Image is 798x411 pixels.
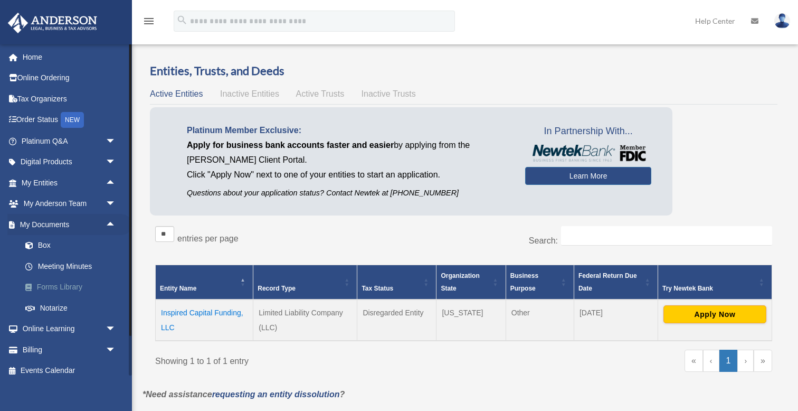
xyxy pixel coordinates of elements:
[737,350,754,372] a: Next
[106,214,127,236] span: arrow_drop_up
[7,339,132,360] a: Billingarrow_drop_down
[7,109,132,131] a: Order StatusNEW
[187,123,509,138] p: Platinum Member Exclusive:
[662,282,756,295] div: Try Newtek Bank
[296,89,345,98] span: Active Trusts
[510,272,538,292] span: Business Purpose
[160,285,196,292] span: Entity Name
[441,272,479,292] span: Organization State
[142,15,155,27] i: menu
[7,360,132,381] a: Events Calendar
[15,297,132,319] a: Notarize
[658,265,772,300] th: Try Newtek Bank : Activate to sort
[187,138,509,167] p: by applying from the [PERSON_NAME] Client Portal.
[150,89,203,98] span: Active Entities
[176,14,188,26] i: search
[685,350,703,372] a: First
[156,265,253,300] th: Entity Name: Activate to invert sorting
[220,89,279,98] span: Inactive Entities
[212,390,340,399] a: requesting an entity dissolution
[774,13,790,29] img: User Pic
[15,256,132,277] a: Meeting Minutes
[142,18,155,27] a: menu
[7,46,132,68] a: Home
[7,130,132,152] a: Platinum Q&Aarrow_drop_down
[106,130,127,152] span: arrow_drop_down
[578,272,637,292] span: Federal Return Due Date
[362,89,416,98] span: Inactive Trusts
[106,339,127,361] span: arrow_drop_down
[530,145,646,162] img: NewtekBankLogoSM.png
[253,300,357,341] td: Limited Liability Company (LLC)
[15,277,132,298] a: Forms Library
[7,172,127,193] a: My Entitiesarrow_drop_up
[663,305,766,323] button: Apply Now
[106,193,127,215] span: arrow_drop_down
[529,236,558,245] label: Search:
[362,285,393,292] span: Tax Status
[525,167,651,185] a: Learn More
[142,390,345,399] em: *Need assistance ?
[106,319,127,340] span: arrow_drop_down
[574,300,658,341] td: [DATE]
[7,88,132,109] a: Tax Organizers
[357,300,436,341] td: Disregarded Entity
[754,350,772,372] a: Last
[187,141,394,150] span: Apply for business bank accounts faster and easier
[436,265,506,300] th: Organization State: Activate to sort
[187,167,509,182] p: Click "Apply Now" next to one of your entities to start an application.
[525,123,651,140] span: In Partnership With...
[7,152,132,173] a: Digital Productsarrow_drop_down
[155,350,456,369] div: Showing 1 to 1 of 1 entry
[106,172,127,194] span: arrow_drop_up
[7,193,132,214] a: My Anderson Teamarrow_drop_down
[150,63,777,79] h3: Entities, Trusts, and Deeds
[187,186,509,200] p: Questions about your application status? Contact Newtek at [PHONE_NUMBER]
[7,319,132,340] a: Online Learningarrow_drop_down
[61,112,84,128] div: NEW
[177,234,239,243] label: entries per page
[506,265,574,300] th: Business Purpose: Activate to sort
[574,265,658,300] th: Federal Return Due Date: Activate to sort
[357,265,436,300] th: Tax Status: Activate to sort
[5,13,100,33] img: Anderson Advisors Platinum Portal
[106,152,127,173] span: arrow_drop_down
[253,265,357,300] th: Record Type: Activate to sort
[7,214,132,235] a: My Documentsarrow_drop_up
[506,300,574,341] td: Other
[15,235,132,256] a: Box
[258,285,296,292] span: Record Type
[436,300,506,341] td: [US_STATE]
[7,68,132,89] a: Online Ordering
[719,350,738,372] a: 1
[703,350,719,372] a: Previous
[156,300,253,341] td: Inspired Capital Funding, LLC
